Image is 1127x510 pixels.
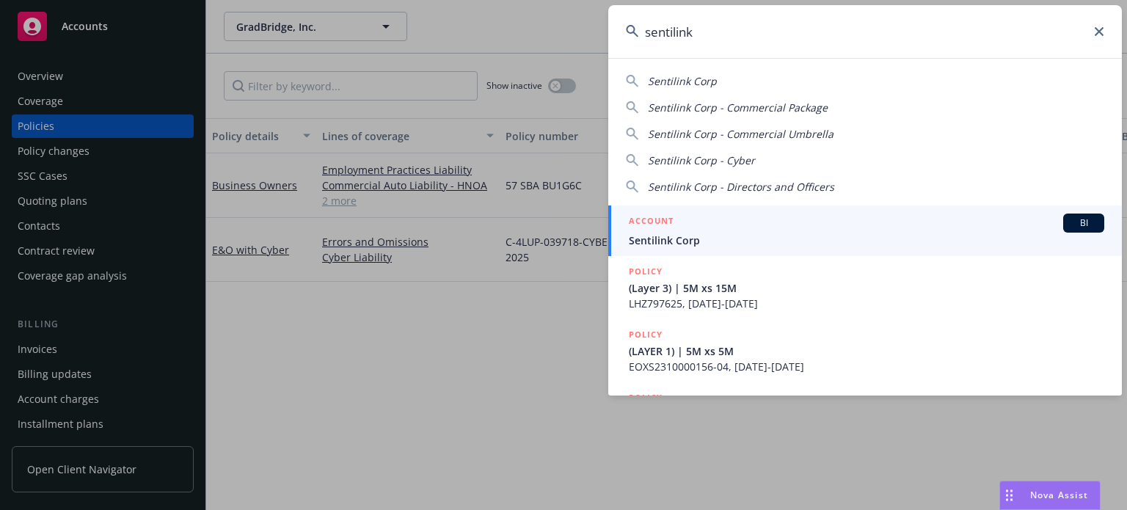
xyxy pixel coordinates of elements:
[608,382,1122,445] a: POLICY
[629,359,1104,374] span: EOXS2310000156-04, [DATE]-[DATE]
[608,5,1122,58] input: Search...
[608,256,1122,319] a: POLICY(Layer 3) | 5M xs 15MLHZ797625, [DATE]-[DATE]
[648,153,755,167] span: Sentilink Corp - Cyber
[1069,216,1098,230] span: BI
[629,280,1104,296] span: (Layer 3) | 5M xs 15M
[629,233,1104,248] span: Sentilink Corp
[648,74,717,88] span: Sentilink Corp
[1030,489,1088,501] span: Nova Assist
[648,101,828,114] span: Sentilink Corp - Commercial Package
[608,205,1122,256] a: ACCOUNTBISentilink Corp
[1000,481,1018,509] div: Drag to move
[629,343,1104,359] span: (LAYER 1) | 5M xs 5M
[608,319,1122,382] a: POLICY(LAYER 1) | 5M xs 5MEOXS2310000156-04, [DATE]-[DATE]
[629,390,663,405] h5: POLICY
[629,327,663,342] h5: POLICY
[629,214,674,231] h5: ACCOUNT
[629,296,1104,311] span: LHZ797625, [DATE]-[DATE]
[648,180,834,194] span: Sentilink Corp - Directors and Officers
[648,127,834,141] span: Sentilink Corp - Commercial Umbrella
[999,481,1101,510] button: Nova Assist
[629,264,663,279] h5: POLICY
